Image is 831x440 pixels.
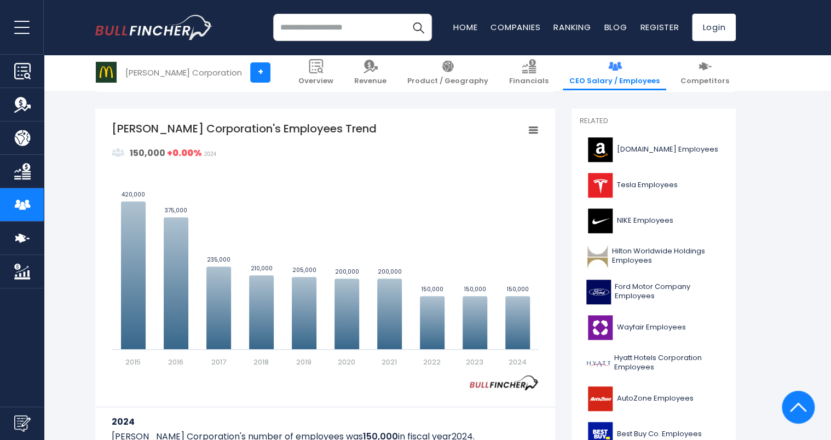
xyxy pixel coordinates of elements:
span: Ford Motor Company Employees [614,282,721,301]
button: Search [405,14,432,41]
img: MCD logo [96,62,117,83]
text: 375,000 [165,206,187,215]
a: Competitors [674,55,736,90]
a: Wayfair Employees [580,312,728,343]
a: Tesla Employees [580,170,728,200]
strong: 150,000 [130,147,165,159]
span: Product / Geography [407,77,488,86]
img: NKE logo [586,209,614,233]
text: 2023 [466,357,483,367]
span: Hyatt Hotels Corporation Employees [614,354,721,372]
a: Product / Geography [401,55,495,90]
a: Overview [292,55,340,90]
a: + [250,62,270,83]
text: 150,000 [507,285,529,293]
a: Home [453,21,477,33]
a: [DOMAIN_NAME] Employees [580,135,728,165]
strong: 0.00% [172,147,202,159]
span: CEO Salary / Employees [569,77,660,86]
text: 200,000 [378,268,402,276]
a: Revenue [348,55,393,90]
a: Ranking [553,21,591,33]
a: Companies [490,21,540,33]
a: NIKE Employees [580,206,728,236]
text: 2024 [509,357,527,367]
text: 2015 [125,357,141,367]
a: Go to homepage [95,15,213,40]
img: W logo [586,315,614,340]
img: bullfincher logo [95,15,213,40]
svg: McDonald's Corporation's Employees Trend [112,121,539,367]
span: AutoZone Employees [617,394,694,403]
a: Login [692,14,736,41]
text: 235,000 [207,256,230,264]
text: 200,000 [335,268,359,276]
span: Financials [509,77,549,86]
text: 2016 [168,357,183,367]
text: 2017 [211,357,226,367]
text: 210,000 [251,264,273,273]
span: Best Buy Co. Employees [617,430,702,439]
span: Wayfair Employees [617,323,686,332]
span: NIKE Employees [617,216,673,225]
img: HLT logo [586,244,609,269]
a: CEO Salary / Employees [563,55,666,90]
text: 2019 [296,357,311,367]
span: Hilton Worldwide Holdings Employees [612,247,721,265]
a: Ford Motor Company Employees [580,277,728,307]
a: Register [640,21,679,33]
text: 150,000 [422,285,443,293]
text: 2018 [253,357,269,367]
span: Revenue [354,77,386,86]
span: Competitors [680,77,729,86]
text: 420,000 [122,190,145,199]
text: 2021 [382,357,397,367]
a: Hyatt Hotels Corporation Employees [580,348,728,378]
a: Financials [503,55,555,90]
tspan: [PERSON_NAME] Corporation's Employees Trend [112,121,377,136]
img: graph_employee_icon.svg [112,146,125,159]
img: TSLA logo [586,173,614,198]
img: AMZN logo [586,137,614,162]
text: 2020 [338,357,355,367]
div: [PERSON_NAME] Corporation [125,66,242,79]
span: Overview [298,77,333,86]
strong: + [167,147,202,159]
span: [DOMAIN_NAME] Employees [617,145,718,154]
text: 150,000 [464,285,486,293]
a: AutoZone Employees [580,384,728,414]
h3: 2024 [112,415,539,429]
a: Hilton Worldwide Holdings Employees [580,241,728,271]
img: AZO logo [586,386,614,411]
a: Blog [604,21,627,33]
p: Related [580,117,728,126]
span: Tesla Employees [617,181,678,190]
text: 2022 [423,357,441,367]
img: F logo [586,280,611,304]
text: 205,000 [292,266,316,274]
span: 2024 [204,151,216,157]
img: H logo [586,351,611,375]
